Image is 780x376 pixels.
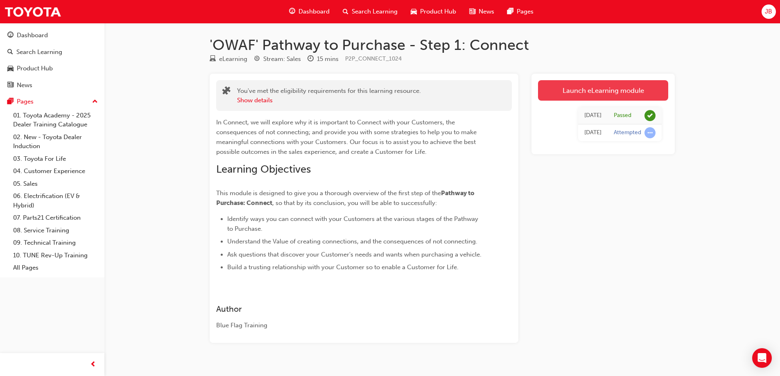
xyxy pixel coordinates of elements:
span: This module is designed to give you a thorough overview of the first step of the [216,189,441,197]
button: DashboardSearch LearningProduct HubNews [3,26,101,94]
span: News [479,7,494,16]
a: 09. Technical Training [10,236,101,249]
h3: Author [216,304,482,314]
span: prev-icon [90,360,96,370]
span: learningRecordVerb_PASS-icon [644,110,656,121]
span: search-icon [7,49,13,56]
a: 10. TUNE Rev-Up Training [10,249,101,262]
a: 04. Customer Experience [10,165,101,178]
a: pages-iconPages [501,3,540,20]
a: news-iconNews [463,3,501,20]
a: 03. Toyota For Life [10,153,101,165]
div: Pages [17,97,34,106]
div: Open Intercom Messenger [752,348,772,368]
span: Learning Objectives [216,163,311,176]
div: Attempted [614,129,641,137]
span: , so that by its conclusion, you will be able to successfully: [272,199,437,207]
a: car-iconProduct Hub [404,3,463,20]
span: learningRecordVerb_ATTEMPT-icon [644,127,656,138]
div: Fri Nov 15 2024 11:47:24 GMT+1100 (Australian Eastern Daylight Time) [584,111,601,120]
span: car-icon [7,65,14,72]
div: Type [210,54,247,64]
span: puzzle-icon [222,87,231,97]
a: 01. Toyota Academy - 2025 Dealer Training Catalogue [10,109,101,131]
a: News [3,78,101,93]
span: JB [765,7,772,16]
div: Search Learning [16,47,62,57]
div: eLearning [219,54,247,64]
a: 02. New - Toyota Dealer Induction [10,131,101,153]
span: Understand the Value of creating connections, and the consequences of not connecting. [227,238,477,245]
span: up-icon [92,97,98,107]
a: All Pages [10,261,101,274]
span: guage-icon [289,7,295,17]
a: Product Hub [3,61,101,76]
span: Search Learning [352,7,398,16]
div: Stream [254,54,301,64]
img: Trak [4,2,61,21]
button: JB [762,5,776,19]
div: Passed [614,112,631,119]
span: In Connect, we will explore why it is important to Connect with your Customers, the consequences ... [216,119,478,155]
span: pages-icon [507,7,513,17]
span: Pages [517,7,534,16]
span: car-icon [411,7,417,17]
div: Duration [307,54,339,64]
span: Product Hub [420,7,456,16]
span: clock-icon [307,56,314,63]
span: news-icon [7,82,14,89]
div: Product Hub [17,64,53,73]
a: 05. Sales [10,178,101,190]
button: Pages [3,94,101,109]
div: 15 mins [317,54,339,64]
a: Search Learning [3,45,101,60]
span: news-icon [469,7,475,17]
span: learningResourceType_ELEARNING-icon [210,56,216,63]
span: Learning resource code [345,55,402,62]
a: 07. Parts21 Certification [10,212,101,224]
h1: 'OWAF' Pathway to Purchase - Step 1: Connect [210,36,675,54]
span: guage-icon [7,32,14,39]
a: 06. Electrification (EV & Hybrid) [10,190,101,212]
div: You've met the eligibility requirements for this learning resource. [237,86,421,105]
span: Ask questions that discover your Customer's needs and wants when purchasing a vehicle. [227,251,482,258]
span: Pathway to Purchase: Connect [216,189,476,207]
div: Dashboard [17,31,48,40]
div: News [17,81,32,90]
button: Show details [237,96,273,105]
a: Dashboard [3,28,101,43]
div: Blue Flag Training [216,321,482,330]
span: search-icon [343,7,348,17]
a: guage-iconDashboard [283,3,336,20]
span: Dashboard [298,7,330,16]
a: Launch eLearning module [538,80,668,101]
a: 08. Service Training [10,224,101,237]
span: target-icon [254,56,260,63]
div: Thu Nov 14 2024 17:03:50 GMT+1100 (Australian Eastern Daylight Time) [584,128,601,137]
span: Build a trusting relationship with your Customer so to enable a Customer for Life. [227,263,459,271]
a: search-iconSearch Learning [336,3,404,20]
span: pages-icon [7,98,14,106]
span: Identify ways you can connect with your Customers at the various stages of the Pathway to Purchase. [227,215,480,232]
div: Stream: Sales [263,54,301,64]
